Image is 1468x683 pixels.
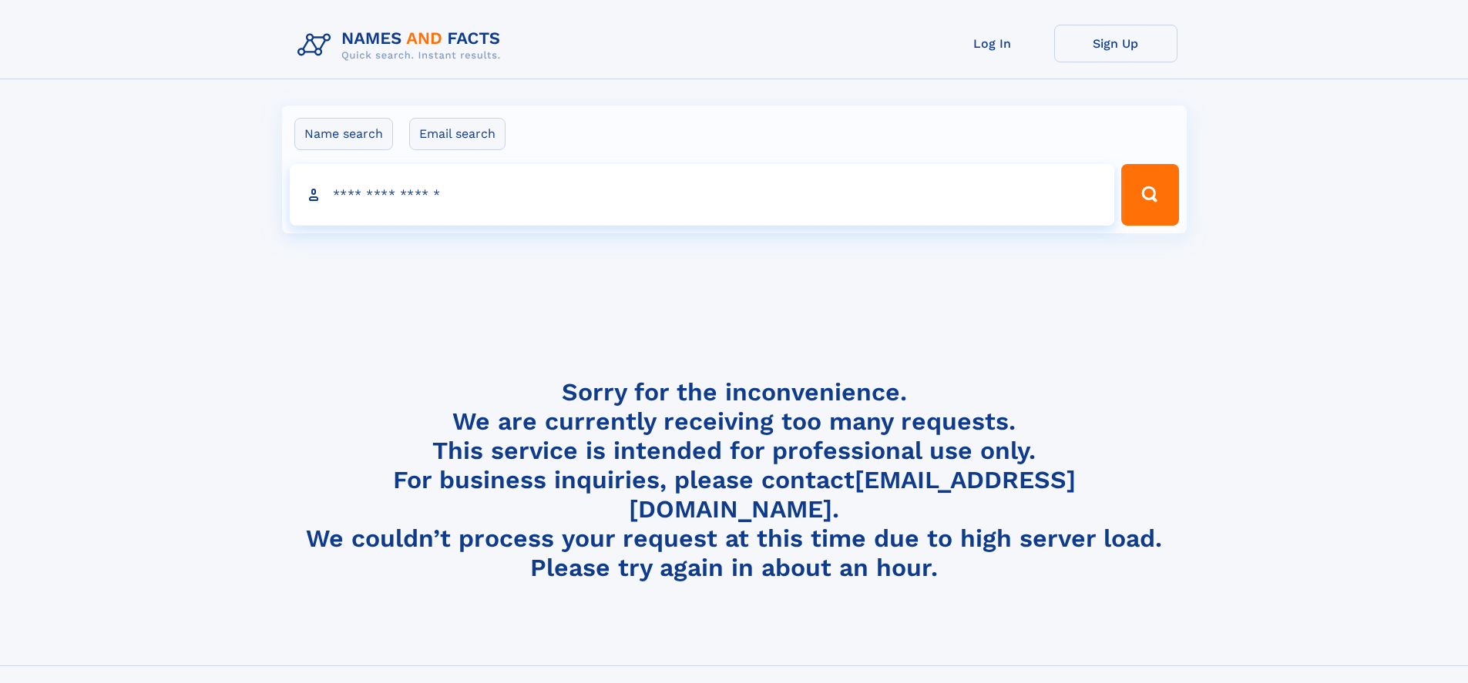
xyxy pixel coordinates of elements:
[409,118,506,150] label: Email search
[1054,25,1177,62] a: Sign Up
[629,465,1076,524] a: [EMAIL_ADDRESS][DOMAIN_NAME]
[1121,164,1178,226] button: Search Button
[931,25,1054,62] a: Log In
[290,164,1115,226] input: search input
[291,377,1177,583] h4: Sorry for the inconvenience. We are currently receiving too many requests. This service is intend...
[291,25,513,66] img: Logo Names and Facts
[294,118,393,150] label: Name search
